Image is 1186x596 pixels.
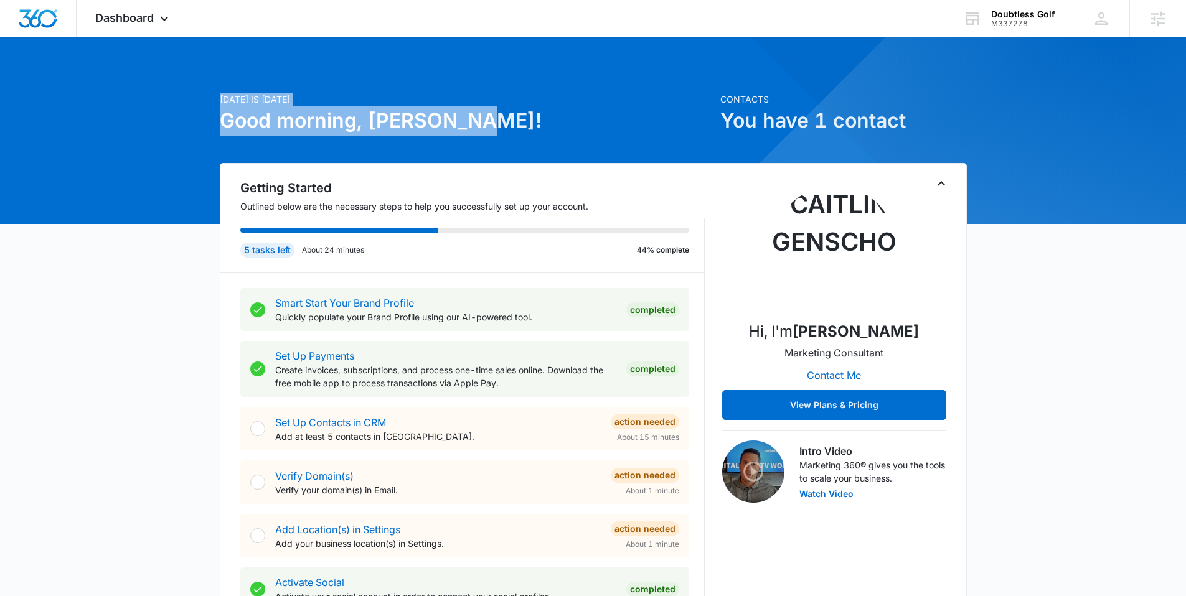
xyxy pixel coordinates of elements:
span: About 1 minute [626,539,679,550]
p: Contacts [720,93,967,106]
p: Add at least 5 contacts in [GEOGRAPHIC_DATA]. [275,430,601,443]
button: View Plans & Pricing [722,390,946,420]
p: 44% complete [637,244,689,256]
span: Dashboard [95,11,154,24]
p: Hi, I'm [749,320,919,343]
h1: Good morning, [PERSON_NAME]! [220,106,713,136]
p: Create invoices, subscriptions, and process one-time sales online. Download the free mobile app t... [275,363,616,389]
span: About 15 minutes [617,432,679,443]
button: Watch Video [799,490,854,498]
p: Marketing Consultant [784,345,883,360]
img: Intro Video [722,440,784,503]
div: account name [991,9,1055,19]
a: Verify Domain(s) [275,470,354,482]
a: Set Up Contacts in CRM [275,416,386,429]
img: Caitlin Genschoreck [772,186,897,310]
p: Add your business location(s) in Settings. [275,537,601,550]
div: Completed [626,361,679,376]
p: About 24 minutes [302,244,364,256]
div: Action Needed [611,414,679,429]
p: [DATE] is [DATE] [220,93,713,106]
p: Outlined below are the necessary steps to help you successfully set up your account. [240,200,705,213]
a: Set Up Payments [275,350,354,362]
a: Activate Social [275,576,344,589]
div: Completed [626,302,679,317]
a: Smart Start Your Brand Profile [275,297,414,309]
span: About 1 minute [626,485,679,496]
p: Marketing 360® gives you the tools to scale your business. [799,459,946,485]
a: Add Location(s) in Settings [275,523,400,536]
div: Action Needed [611,468,679,483]
button: Contact Me [794,360,873,390]
strong: [PERSON_NAME] [793,322,919,340]
h3: Intro Video [799,444,946,459]
p: Quickly populate your Brand Profile using our AI-powered tool. [275,310,616,324]
h2: Getting Started [240,179,705,197]
div: 5 tasks left [240,243,294,258]
p: Verify your domain(s) in Email. [275,483,601,496]
div: account id [991,19,1055,28]
button: Toggle Collapse [934,176,949,191]
h1: You have 1 contact [720,106,967,136]
div: Action Needed [611,521,679,536]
